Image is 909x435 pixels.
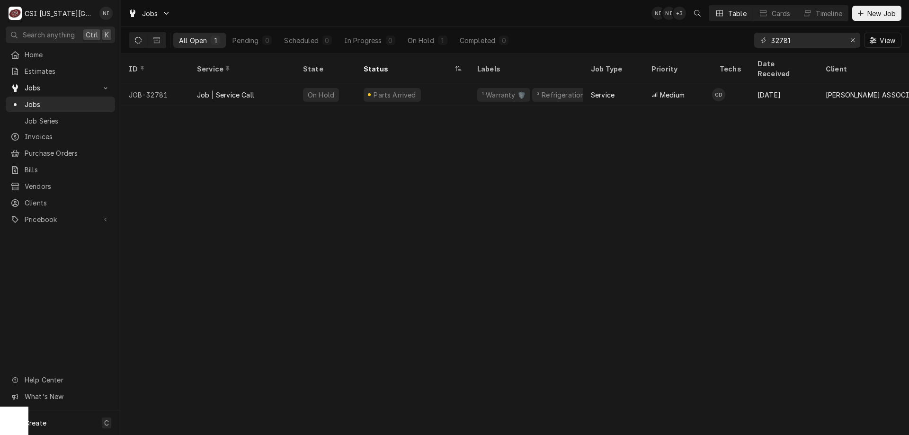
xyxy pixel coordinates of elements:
div: Job Type [591,64,636,74]
div: 1 [440,36,446,45]
span: Clients [25,198,110,208]
button: Search anythingCtrlK [6,27,115,43]
div: NI [651,7,665,20]
div: [DATE] [750,83,818,106]
span: New Job [865,9,898,18]
div: 0 [388,36,393,45]
div: Timeline [816,9,842,18]
span: Jobs [142,9,158,18]
div: CSI Kansas City's Avatar [9,7,22,20]
span: Create [25,419,46,427]
div: On Hold [408,36,434,45]
div: Date Received [757,59,809,79]
span: Search anything [23,30,75,40]
div: ¹ Warranty 🛡️ [481,90,526,100]
div: 0 [324,36,330,45]
div: JOB-32781 [121,83,189,106]
div: Status [364,64,453,74]
div: Pending [232,36,258,45]
span: Bills [25,165,110,175]
div: NI [99,7,113,20]
a: Estimates [6,63,115,79]
div: Priority [651,64,703,74]
span: Jobs [25,99,110,109]
a: Go to Jobs [6,80,115,96]
button: Erase input [845,33,860,48]
div: In Progress [344,36,382,45]
div: C [9,7,22,20]
button: New Job [852,6,901,21]
span: K [105,30,109,40]
div: Nate Ingram's Avatar [651,7,665,20]
span: Medium [660,90,685,100]
span: Pricebook [25,214,96,224]
span: C [104,418,109,428]
a: Clients [6,195,115,211]
a: Job Series [6,113,115,129]
a: Purchase Orders [6,145,115,161]
div: Service [591,90,615,100]
button: Open search [690,6,705,21]
div: Service [197,64,286,74]
div: Nate Ingram's Avatar [99,7,113,20]
span: What's New [25,391,109,401]
a: Jobs [6,97,115,112]
div: ID [129,64,180,74]
div: Scheduled [284,36,318,45]
div: + 3 [673,7,686,20]
span: Home [25,50,110,60]
span: Vendors [25,181,110,191]
span: Jobs [25,83,96,93]
div: Techs [720,64,742,74]
span: Estimates [25,66,110,76]
a: Vendors [6,178,115,194]
div: NI [662,7,676,20]
div: CSI [US_STATE][GEOGRAPHIC_DATA] [25,9,94,18]
span: Purchase Orders [25,148,110,158]
a: Go to What's New [6,389,115,404]
span: View [878,36,897,45]
div: Completed [460,36,495,45]
div: 1 [213,36,218,45]
div: Job | Service Call [197,90,254,100]
a: Bills [6,162,115,178]
a: Go to Jobs [124,6,174,21]
button: View [864,33,901,48]
div: Labels [477,64,576,74]
div: Cards [772,9,791,18]
a: Go to Help Center [6,372,115,388]
span: Help Center [25,375,109,385]
div: CD [712,88,725,101]
div: ² Refrigeration ❄️ [536,90,596,100]
div: All Open [179,36,207,45]
a: Home [6,47,115,62]
a: Invoices [6,129,115,144]
div: On Hold [307,90,335,100]
input: Keyword search [771,33,842,48]
span: Job Series [25,116,110,126]
div: Nate Ingram's Avatar [662,7,676,20]
div: 0 [501,36,507,45]
div: Parts Arrived [373,90,417,100]
div: Cody Davis's Avatar [712,88,725,101]
div: 0 [264,36,270,45]
div: Table [728,9,747,18]
span: Invoices [25,132,110,142]
a: Go to Pricebook [6,212,115,227]
span: Ctrl [86,30,98,40]
div: State [303,64,348,74]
